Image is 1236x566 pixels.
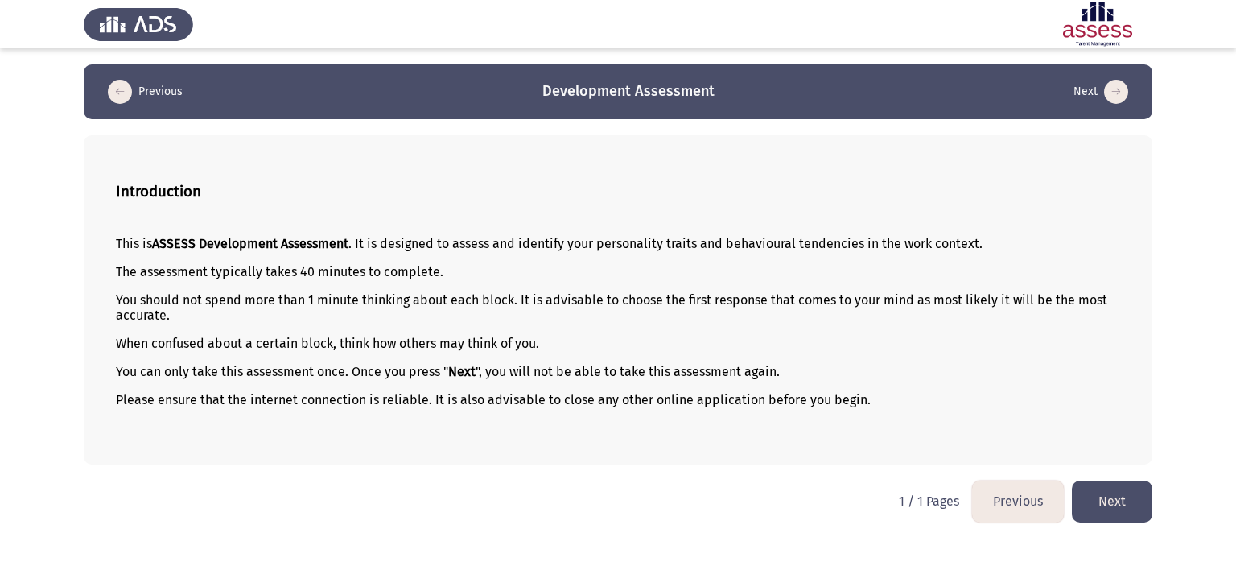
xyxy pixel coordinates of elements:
p: Please ensure that the internet connection is reliable. It is also advisable to close any other o... [116,392,1120,407]
button: load previous page [972,481,1064,522]
p: When confused about a certain block, think how others may think of you. [116,336,1120,351]
button: load next page [1072,481,1152,522]
p: 1 / 1 Pages [899,494,959,509]
p: The assessment typically takes 40 minutes to complete. [116,264,1120,279]
p: You can only take this assessment once. Once you press " ", you will not be able to take this ass... [116,364,1120,379]
b: Introduction [116,183,201,200]
button: load next page [1069,79,1133,105]
b: ASSESS Development Assessment [152,236,348,251]
p: This is . It is designed to assess and identify your personality traits and behavioural tendencie... [116,236,1120,251]
h3: Development Assessment [542,81,715,101]
p: You should not spend more than 1 minute thinking about each block. It is advisable to choose the ... [116,292,1120,323]
button: load previous page [103,79,187,105]
img: Assessment logo of Development Assessment R1 (EN/AR) [1043,2,1152,47]
b: Next [448,364,476,379]
img: Assess Talent Management logo [84,2,193,47]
